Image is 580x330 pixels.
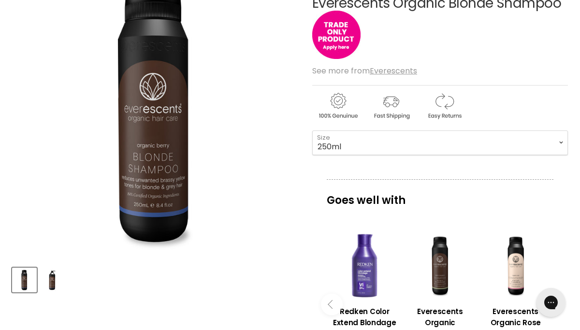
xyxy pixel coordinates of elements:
button: Everescents Organic Blonde Shampoo [40,268,64,292]
iframe: Gorgias live chat messenger [532,285,570,320]
a: Everescents [370,65,417,76]
img: tradeonly_small.jpg [312,11,361,59]
span: See more from [312,65,417,76]
p: Goes well with [327,179,553,211]
div: Product thumbnails [11,265,300,292]
img: Everescents Organic Blonde Shampoo [41,269,63,291]
img: genuine.gif [312,91,363,121]
img: Everescents Organic Blonde Shampoo [13,269,36,291]
img: shipping.gif [365,91,417,121]
img: returns.gif [419,91,470,121]
button: Everescents Organic Blonde Shampoo [12,268,37,292]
